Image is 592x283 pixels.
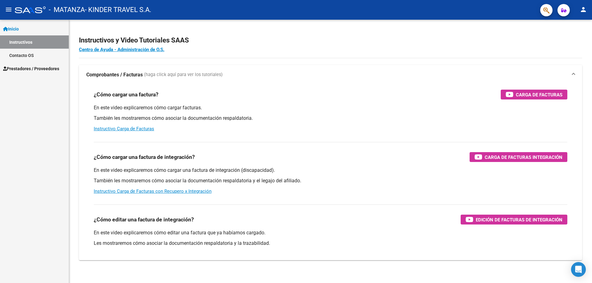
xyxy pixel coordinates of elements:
[94,126,154,131] a: Instructivo Carga de Facturas
[79,47,164,52] a: Centro de Ayuda - Administración de O.S.
[94,215,194,224] h3: ¿Cómo editar una factura de integración?
[79,34,582,46] h2: Instructivos y Video Tutoriales SAAS
[94,90,158,99] h3: ¿Cómo cargar una factura?
[470,152,567,162] button: Carga de Facturas Integración
[144,71,223,78] span: (haga click aquí para ver los tutoriales)
[476,216,562,224] span: Edición de Facturas de integración
[85,3,151,17] span: - KINDER TRAVEL S.A.
[94,229,567,236] p: En este video explicaremos cómo editar una factura que ya habíamos cargado.
[94,177,567,184] p: También les mostraremos cómo asociar la documentación respaldatoria y el legajo del afiliado.
[49,3,85,17] span: - MATANZA
[94,115,567,122] p: También les mostraremos cómo asociar la documentación respaldatoria.
[5,6,12,13] mat-icon: menu
[461,215,567,224] button: Edición de Facturas de integración
[94,153,195,161] h3: ¿Cómo cargar una factura de integración?
[94,188,212,194] a: Instructivo Carga de Facturas con Recupero x Integración
[571,262,586,277] div: Open Intercom Messenger
[94,167,567,174] p: En este video explicaremos cómo cargar una factura de integración (discapacidad).
[485,153,562,161] span: Carga de Facturas Integración
[86,71,143,78] strong: Comprobantes / Facturas
[516,91,562,99] span: Carga de Facturas
[94,104,567,111] p: En este video explicaremos cómo cargar facturas.
[3,26,19,32] span: Inicio
[3,65,59,72] span: Prestadores / Proveedores
[79,85,582,260] div: Comprobantes / Facturas (haga click aquí para ver los tutoriales)
[94,240,567,247] p: Les mostraremos cómo asociar la documentación respaldatoria y la trazabilidad.
[79,65,582,85] mat-expansion-panel-header: Comprobantes / Facturas (haga click aquí para ver los tutoriales)
[501,90,567,99] button: Carga de Facturas
[580,6,587,13] mat-icon: person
